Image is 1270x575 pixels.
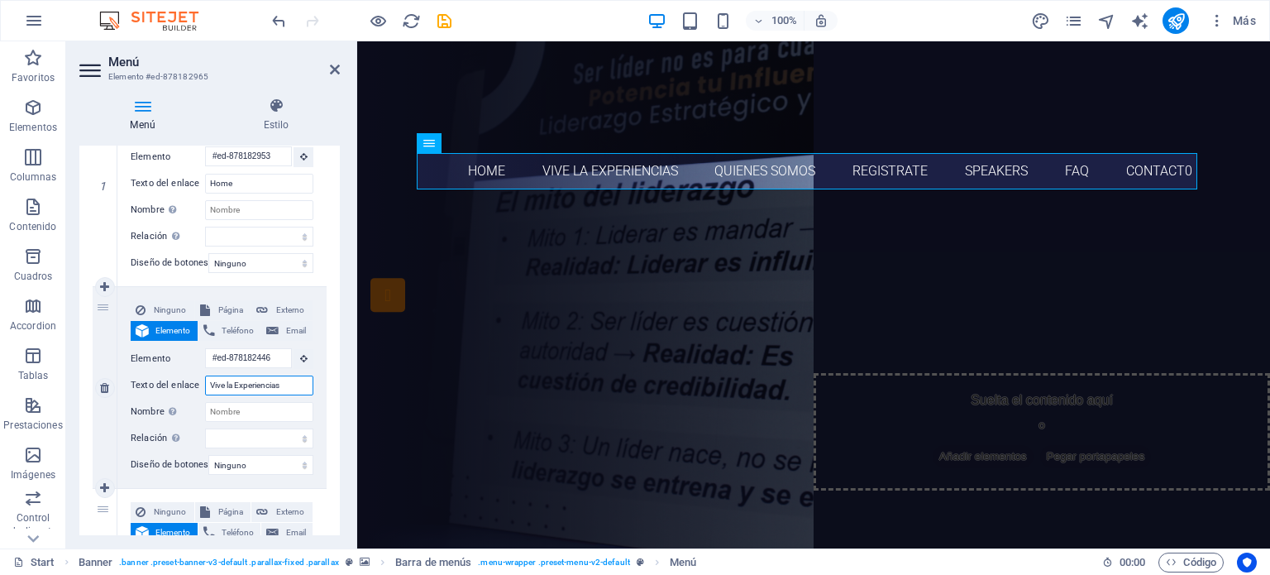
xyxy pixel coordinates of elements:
span: Ninguno [150,502,189,522]
button: design [1030,11,1050,31]
h4: Menú [79,98,212,132]
i: Este elemento es un preajuste personalizable [637,558,644,567]
label: Nombre [131,402,205,422]
span: Ninguno [150,300,189,320]
i: Este elemento contiene un fondo [360,558,370,567]
span: Email [284,523,308,543]
p: Contenido [9,220,56,233]
h4: Estilo [212,98,340,132]
button: save [434,11,454,31]
button: Email [261,523,313,543]
span: . menu-wrapper .preset-menu-v2-default [478,553,629,573]
i: Diseño (Ctrl+Alt+Y) [1031,12,1050,31]
span: Email [284,321,308,341]
button: undo [269,11,289,31]
img: Editor Logo [95,11,219,31]
button: Teléfono [198,321,261,341]
span: Externo [273,300,308,320]
span: Teléfono [220,523,256,543]
label: Elemento [131,147,205,167]
p: Tablas [18,369,49,382]
span: : [1131,556,1134,568]
span: Haz clic para seleccionar y doble clic para editar [79,553,113,573]
button: Teléfono [198,523,261,543]
p: Cuadros [14,270,53,283]
span: Elemento [154,321,193,341]
button: Elemento [131,321,198,341]
span: 00 00 [1120,553,1145,573]
button: Código [1158,553,1224,573]
p: Columnas [10,170,57,184]
p: Favoritos [12,71,55,84]
input: Ningún elemento seleccionado [205,348,292,368]
i: Guardar (Ctrl+S) [435,12,454,31]
p: Elementos [9,121,57,134]
span: Haz clic para seleccionar y doble clic para editar [670,553,696,573]
label: Relación [131,227,205,247]
p: Prestaciones [3,419,62,432]
i: Publicar [1167,12,1186,31]
span: Código [1166,553,1216,573]
i: Páginas (Ctrl+Alt+S) [1064,12,1083,31]
button: Página [195,502,251,522]
label: Elemento [131,349,205,369]
button: Email [261,321,313,341]
span: Elemento [154,523,193,543]
i: Deshacer: Cambiar elementos de menú (Ctrl+Z) [270,12,289,31]
nav: breadcrumb [79,553,697,573]
button: Externo [251,502,313,522]
span: Página [215,300,246,320]
span: Externo [273,502,308,522]
label: Nombre [131,200,205,220]
button: Ninguno [131,502,194,522]
label: Relación [131,429,205,448]
p: Accordion [10,319,56,333]
button: publish [1163,7,1189,34]
i: AI Writer [1130,12,1149,31]
input: Texto del enlace... [205,376,313,395]
h6: 100% [771,11,797,31]
h3: Elemento #ed-878182965 [108,69,307,84]
label: Diseño de botones [131,455,208,475]
button: Ninguno [131,300,194,320]
input: Ningún elemento seleccionado [205,146,292,166]
span: Página [215,502,246,522]
button: reload [401,11,421,31]
i: Volver a cargar página [402,12,421,31]
i: Al redimensionar, ajustar el nivel de zoom automáticamente para ajustarse al dispositivo elegido. [814,13,828,28]
span: . banner .preset-banner-v3-default .parallax-fixed .parallax [119,553,338,573]
input: Texto del enlace... [205,174,313,194]
input: Nombre [205,200,313,220]
span: Teléfono [220,321,256,341]
button: Usercentrics [1237,553,1257,573]
i: Navegador [1097,12,1116,31]
label: Texto del enlace [131,376,205,395]
h6: Tiempo de la sesión [1102,553,1146,573]
button: navigator [1096,11,1116,31]
input: Nombre [205,402,313,422]
span: Más [1209,12,1256,29]
label: Texto del enlace [131,174,205,194]
button: pages [1063,11,1083,31]
p: Imágenes [11,468,55,482]
i: Este elemento es un preajuste personalizable [346,558,353,567]
label: Diseño de botones [131,253,208,273]
em: 1 [91,180,115,193]
a: Haz clic para cancelar la selección y doble clic para abrir páginas [13,553,55,573]
span: Barra de menús [395,553,471,573]
button: 100% [746,11,804,31]
button: text_generator [1129,11,1149,31]
button: Página [195,300,251,320]
h2: Menú [108,55,340,69]
button: Más [1202,7,1263,34]
button: Externo [251,300,313,320]
button: Elemento [131,523,198,543]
